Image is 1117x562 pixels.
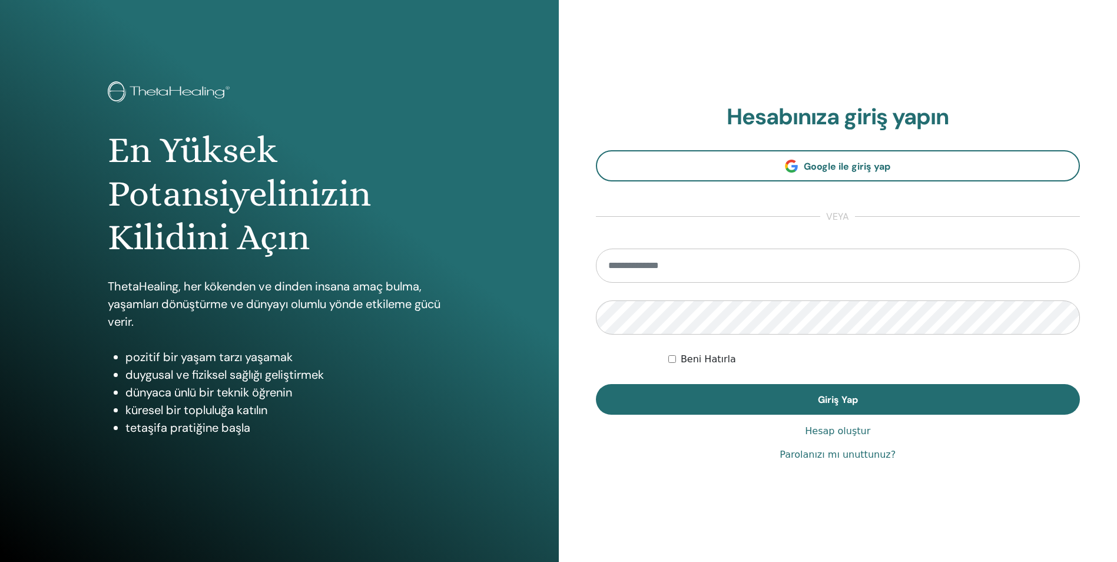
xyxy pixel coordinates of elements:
[668,352,1080,366] div: Keep me authenticated indefinitely or until I manually logout
[108,277,450,330] p: ThetaHealing, her kökenden ve dinden insana amaç bulma, yaşamları dönüştürme ve dünyayı olumlu yö...
[596,104,1080,131] h2: Hesabınıza giriş yapın
[820,210,855,224] span: veya
[125,401,450,419] li: küresel bir topluluğa katılın
[596,150,1080,181] a: Google ile giriş yap
[804,160,890,173] span: Google ile giriş yap
[125,384,450,401] li: dünyaca ünlü bir teknik öğrenin
[125,366,450,384] li: duygusal ve fiziksel sağlığı geliştirmek
[818,394,858,406] span: Giriş Yap
[108,128,450,260] h1: En Yüksek Potansiyelinizin Kilidini Açın
[805,424,870,438] a: Hesap oluştur
[780,448,896,462] a: Parolanızı mı unuttunuz?
[681,352,736,366] label: Beni Hatırla
[596,384,1080,415] button: Giriş Yap
[125,419,450,437] li: tetaşifa pratiğine başla
[125,348,450,366] li: pozitif bir yaşam tarzı yaşamak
